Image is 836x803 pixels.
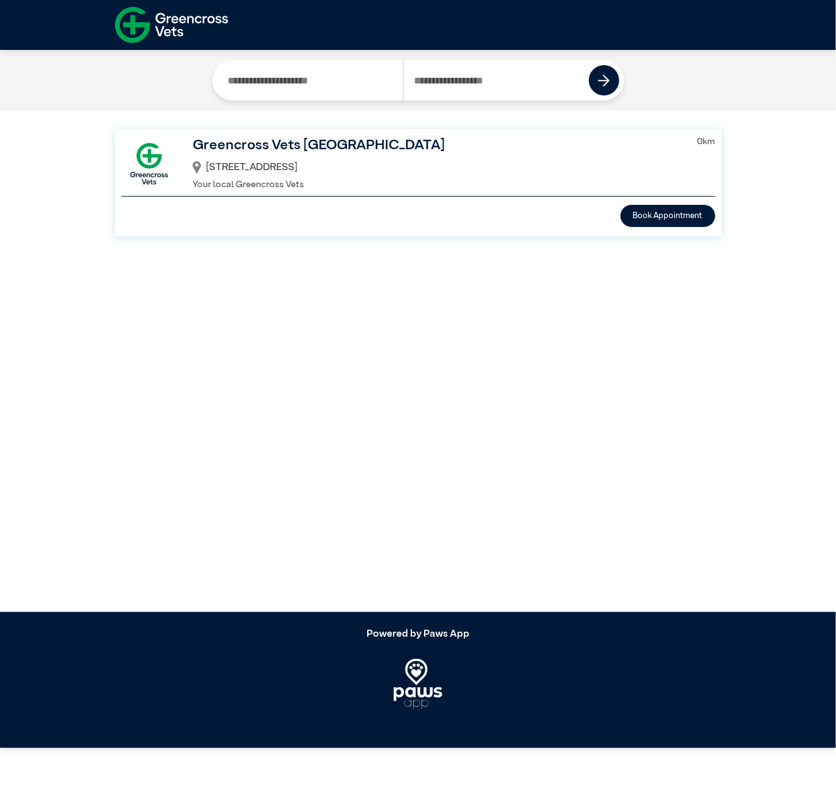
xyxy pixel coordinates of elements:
[598,75,610,87] img: icon-right
[115,628,722,641] h5: Powered by Paws App
[115,3,228,47] img: f-logo
[394,659,442,709] img: PawsApp
[698,135,715,149] p: 0 km
[193,135,681,157] h3: Greencross Vets [GEOGRAPHIC_DATA]
[217,60,403,101] input: Search by Clinic Name
[193,157,681,178] div: [STREET_ADDRESS]
[621,205,715,227] button: Book Appointment
[403,60,590,101] input: Search by Postcode
[193,178,681,192] p: Your local Greencross Vets
[121,136,177,192] img: GX-Square.png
